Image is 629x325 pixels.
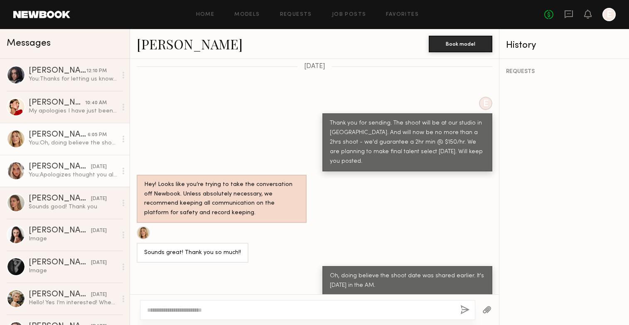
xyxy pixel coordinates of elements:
[29,235,117,243] div: Image
[91,227,107,235] div: [DATE]
[91,291,107,299] div: [DATE]
[7,39,51,48] span: Messages
[29,131,88,139] div: [PERSON_NAME]
[29,67,86,75] div: [PERSON_NAME]
[144,180,299,218] div: Hey! Looks like you’re trying to take the conversation off Newbook. Unless absolutely necessary, ...
[85,99,107,107] div: 10:40 AM
[29,291,91,299] div: [PERSON_NAME]
[429,36,492,52] button: Book model
[91,259,107,267] div: [DATE]
[91,163,107,171] div: [DATE]
[332,12,366,17] a: Job Posts
[29,163,91,171] div: [PERSON_NAME]
[29,203,117,211] div: Sounds good! Thank you
[29,139,117,147] div: You: Oh, doing believe the shoot date was shared earlier. It's [DATE] in the AM.
[29,195,91,203] div: [PERSON_NAME]
[330,271,485,291] div: Oh, doing believe the shoot date was shared earlier. It's [DATE] in the AM.
[506,41,622,50] div: History
[29,107,117,115] div: My apologies I have just been back to back chasing my tail with work ! I have full availability [...
[88,131,107,139] div: 6:05 PM
[29,259,91,267] div: [PERSON_NAME]
[234,12,260,17] a: Models
[137,35,243,53] a: [PERSON_NAME]
[29,227,91,235] div: [PERSON_NAME]
[144,248,241,258] div: Sounds great! Thank you so much!!
[280,12,312,17] a: Requests
[29,267,117,275] div: Image
[86,67,107,75] div: 12:10 PM
[29,171,117,179] div: You: Apologizes thought you already had the information. It's [DATE] AM.
[386,12,419,17] a: Favorites
[29,299,117,307] div: Hello! Yes I’m interested! When is the photoshoot? I will be traveling for the next few weeks, so...
[506,69,622,75] div: REQUESTS
[29,99,85,107] div: [PERSON_NAME]
[304,63,325,70] span: [DATE]
[429,40,492,47] a: Book model
[29,75,117,83] div: You: Thanks for letting us know. We'll make a final talent select by [DATE] AM. Keep you posted.
[91,195,107,203] div: [DATE]
[196,12,215,17] a: Home
[602,8,616,21] a: E
[330,119,485,166] div: Thank you for sending. The shoot will be at our studio in [GEOGRAPHIC_DATA]. And will now be no m...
